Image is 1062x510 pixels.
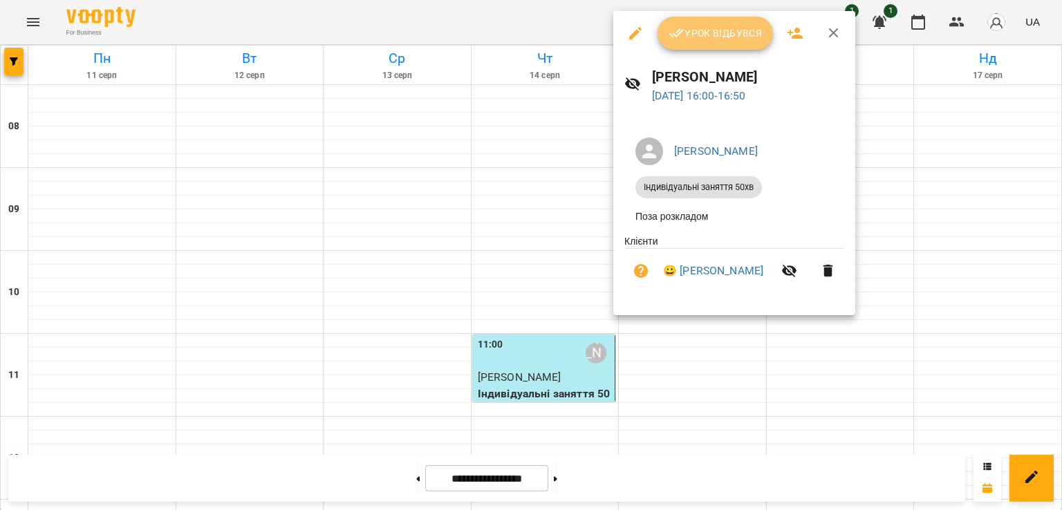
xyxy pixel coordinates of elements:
[652,66,845,88] h6: [PERSON_NAME]
[624,234,844,299] ul: Клієнти
[674,144,758,158] a: [PERSON_NAME]
[624,254,658,287] button: Візит ще не сплачено. Додати оплату?
[663,263,763,279] a: 😀 [PERSON_NAME]
[652,89,746,102] a: [DATE] 16:00-16:50
[624,204,844,229] li: Поза розкладом
[635,181,762,193] span: Індивідуальні заняття 50хв
[669,25,763,41] span: Урок відбувся
[658,17,774,50] button: Урок відбувся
